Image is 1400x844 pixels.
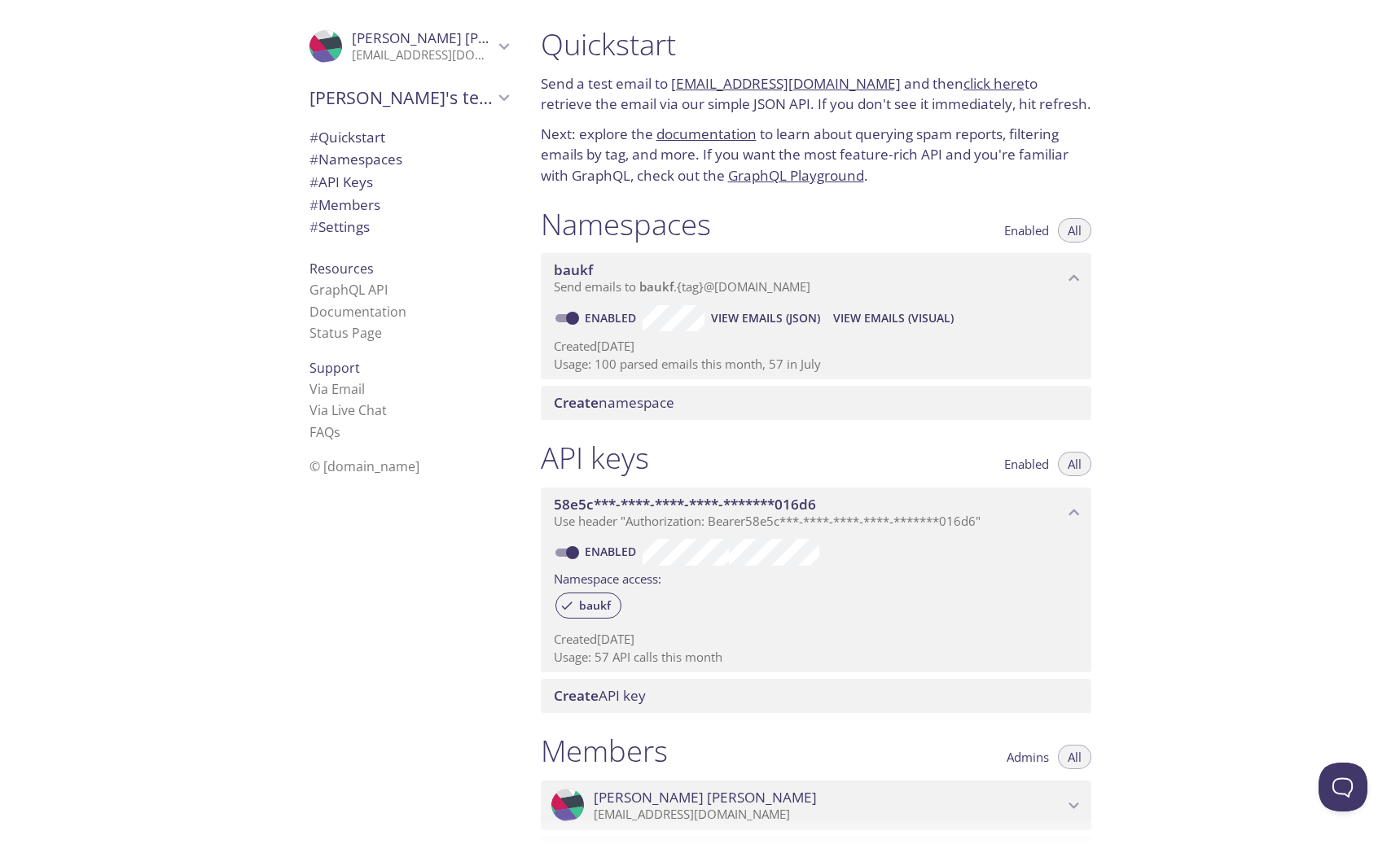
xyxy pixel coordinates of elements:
[309,281,388,299] a: GraphQL API
[963,74,1025,93] a: click here
[296,77,521,119] div: Jeremy's team
[554,338,1078,355] p: Created [DATE]
[554,566,661,589] label: Namespace access:
[309,359,360,377] span: Support
[827,305,960,331] button: View Emails (Visual)
[352,47,494,63] p: [EMAIL_ADDRESS][DOMAIN_NAME]
[554,393,674,412] span: namespace
[309,150,318,168] span: #
[1058,745,1091,769] button: All
[1058,218,1091,243] button: All
[309,401,387,419] a: Via Live Chat
[541,439,649,476] h1: API keys
[309,195,318,214] span: #
[541,781,1091,831] div: Jeremy Ryan
[541,124,1091,186] p: Next: explore the to learn about querying spam reports, filtering emails by tag, and more. If you...
[541,679,1091,713] div: Create API Key
[994,452,1059,476] button: Enabled
[711,308,820,328] span: View Emails (JSON)
[352,28,575,47] span: [PERSON_NAME] [PERSON_NAME]
[554,393,599,412] span: Create
[554,686,599,705] span: Create
[541,732,668,769] h1: Members
[671,74,901,93] a: [EMAIL_ADDRESS][DOMAIN_NAME]
[1319,763,1367,811] iframe: Help Scout Beacon - Open
[309,128,318,146] span: #
[541,253,1091,304] div: baukf namespace
[541,386,1091,420] div: Create namespace
[554,649,1078,666] p: Usage: 57 API calls this month
[541,73,1091,115] p: Send a test email to and then to retrieve the email via our simple JSON API. If you don't see it ...
[728,166,864,185] a: GraphQL Playground
[309,423,340,441] a: FAQ
[554,631,1078,648] p: Created [DATE]
[833,308,954,328] span: View Emails (Visual)
[309,173,318,191] span: #
[296,171,521,194] div: API Keys
[296,194,521,216] div: Members
[309,380,365,398] a: Via Email
[309,217,370,236] span: Settings
[1058,452,1091,476] button: All
[594,807,1064,823] p: [EMAIL_ADDRESS][DOMAIN_NAME]
[309,195,380,214] span: Members
[309,86,494,109] span: [PERSON_NAME]'s team
[541,26,1091,63] h1: Quickstart
[554,356,1078,373] p: Usage: 100 parsed emails this month, 57 in July
[582,310,643,326] a: Enabled
[309,457,419,475] span: © [DOMAIN_NAME]
[554,278,810,295] span: Send emails to . {tag} @[DOMAIN_NAME]
[569,598,621,613] span: baukf
[296,20,521,73] div: Jeremy Ryan
[582,544,643,559] a: Enabled
[309,303,406,321] a: Documentation
[994,218,1059,243] button: Enabled
[309,173,373,191] span: API Keys
[309,217,318,236] span: #
[656,125,757,143] a: documentation
[541,206,711,243] h1: Namespaces
[296,148,521,171] div: Namespaces
[639,278,674,295] span: baukf
[309,260,374,278] span: Resources
[594,789,817,807] span: [PERSON_NAME] [PERSON_NAME]
[997,745,1059,769] button: Admins
[334,423,340,441] span: s
[704,305,827,331] button: View Emails (JSON)
[296,126,521,149] div: Quickstart
[555,593,621,619] div: baukf
[309,128,385,146] span: Quickstart
[296,216,521,238] div: Team Settings
[554,260,593,279] span: baukf
[309,150,402,168] span: Namespaces
[309,324,382,342] a: Status Page
[554,686,646,705] span: API key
